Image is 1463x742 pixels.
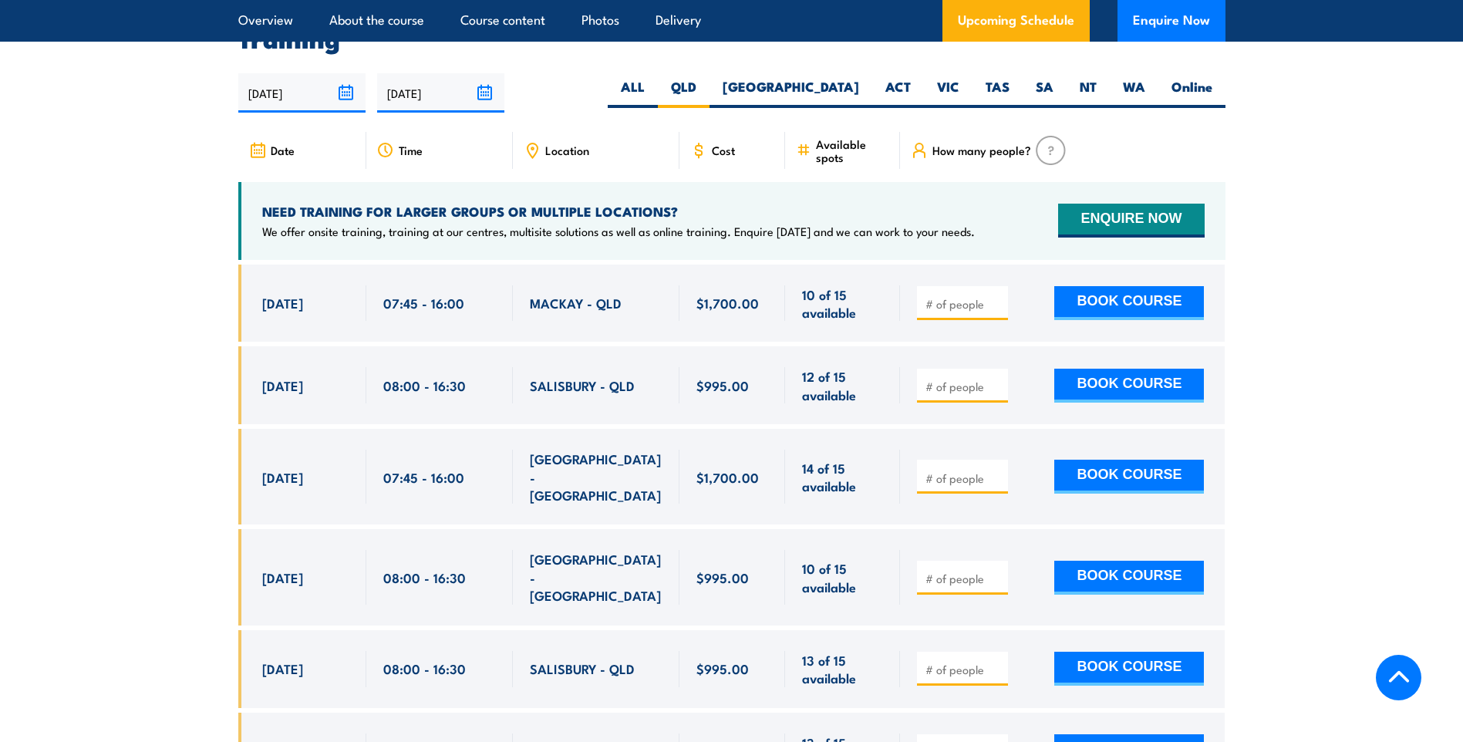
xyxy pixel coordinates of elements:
button: BOOK COURSE [1054,561,1204,595]
span: 08:00 - 16:30 [383,568,466,586]
button: ENQUIRE NOW [1058,204,1204,238]
span: $1,700.00 [696,468,759,486]
span: [DATE] [262,568,303,586]
span: SALISBURY - QLD [530,376,635,394]
span: Location [545,143,589,157]
span: SALISBURY - QLD [530,659,635,677]
span: Available spots [816,137,889,164]
h4: NEED TRAINING FOR LARGER GROUPS OR MULTIPLE LOCATIONS? [262,203,975,220]
button: BOOK COURSE [1054,286,1204,320]
label: ALL [608,78,658,108]
input: # of people [925,470,1003,486]
span: Date [271,143,295,157]
span: [DATE] [262,468,303,486]
span: 07:45 - 16:00 [383,294,464,312]
input: # of people [925,662,1003,677]
span: 13 of 15 available [802,651,883,687]
span: Time [399,143,423,157]
input: To date [377,73,504,113]
span: $995.00 [696,659,749,677]
input: # of people [925,571,1003,586]
span: 10 of 15 available [802,285,883,322]
span: [DATE] [262,659,303,677]
span: [DATE] [262,376,303,394]
span: [DATE] [262,294,303,312]
label: ACT [872,78,924,108]
span: Cost [712,143,735,157]
span: MACKAY - QLD [530,294,622,312]
input: # of people [925,296,1003,312]
label: SA [1023,78,1067,108]
span: 08:00 - 16:30 [383,376,466,394]
input: # of people [925,379,1003,394]
span: $995.00 [696,376,749,394]
p: We offer onsite training, training at our centres, multisite solutions as well as online training... [262,224,975,239]
label: NT [1067,78,1110,108]
span: $1,700.00 [696,294,759,312]
span: How many people? [932,143,1031,157]
button: BOOK COURSE [1054,460,1204,494]
span: 10 of 15 available [802,559,883,595]
label: [GEOGRAPHIC_DATA] [710,78,872,108]
span: [GEOGRAPHIC_DATA] - [GEOGRAPHIC_DATA] [530,450,662,504]
span: [GEOGRAPHIC_DATA] - [GEOGRAPHIC_DATA] [530,550,662,604]
label: WA [1110,78,1158,108]
span: 08:00 - 16:30 [383,659,466,677]
label: VIC [924,78,973,108]
span: 07:45 - 16:00 [383,468,464,486]
span: $995.00 [696,568,749,586]
span: 14 of 15 available [802,459,883,495]
label: Online [1158,78,1225,108]
label: QLD [658,78,710,108]
input: From date [238,73,366,113]
span: 12 of 15 available [802,367,883,403]
label: TAS [973,78,1023,108]
h2: UPCOMING SCHEDULE FOR - "QLD Health & Safety Representative Initial 5 Day Training" [238,5,1225,49]
button: BOOK COURSE [1054,652,1204,686]
button: BOOK COURSE [1054,369,1204,403]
